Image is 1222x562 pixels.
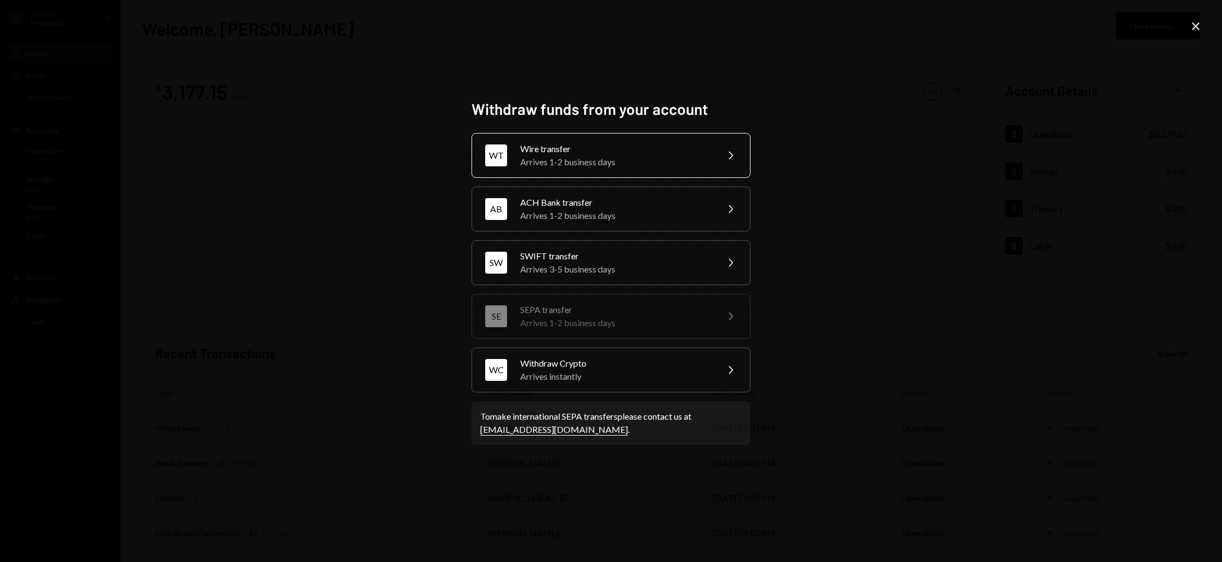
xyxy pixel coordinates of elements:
[520,357,711,370] div: Withdraw Crypto
[485,252,507,274] div: SW
[520,196,711,209] div: ACH Bank transfer
[520,370,711,383] div: Arrives instantly
[520,303,711,316] div: SEPA transfer
[472,347,750,392] button: WCWithdraw CryptoArrives instantly
[472,133,750,178] button: WTWire transferArrives 1-2 business days
[520,250,711,263] div: SWIFT transfer
[520,155,711,169] div: Arrives 1-2 business days
[485,198,507,220] div: AB
[520,263,711,276] div: Arrives 3-5 business days
[472,294,750,339] button: SESEPA transferArrives 1-2 business days
[472,99,750,120] h2: Withdraw funds from your account
[520,142,711,155] div: Wire transfer
[520,209,711,222] div: Arrives 1-2 business days
[480,424,628,436] a: [EMAIL_ADDRESS][DOMAIN_NAME]
[485,359,507,381] div: WC
[485,144,507,166] div: WT
[520,316,711,329] div: Arrives 1-2 business days
[472,240,750,285] button: SWSWIFT transferArrives 3-5 business days
[480,410,742,436] div: To make international SEPA transfers please contact us at .
[485,305,507,327] div: SE
[472,187,750,231] button: ABACH Bank transferArrives 1-2 business days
